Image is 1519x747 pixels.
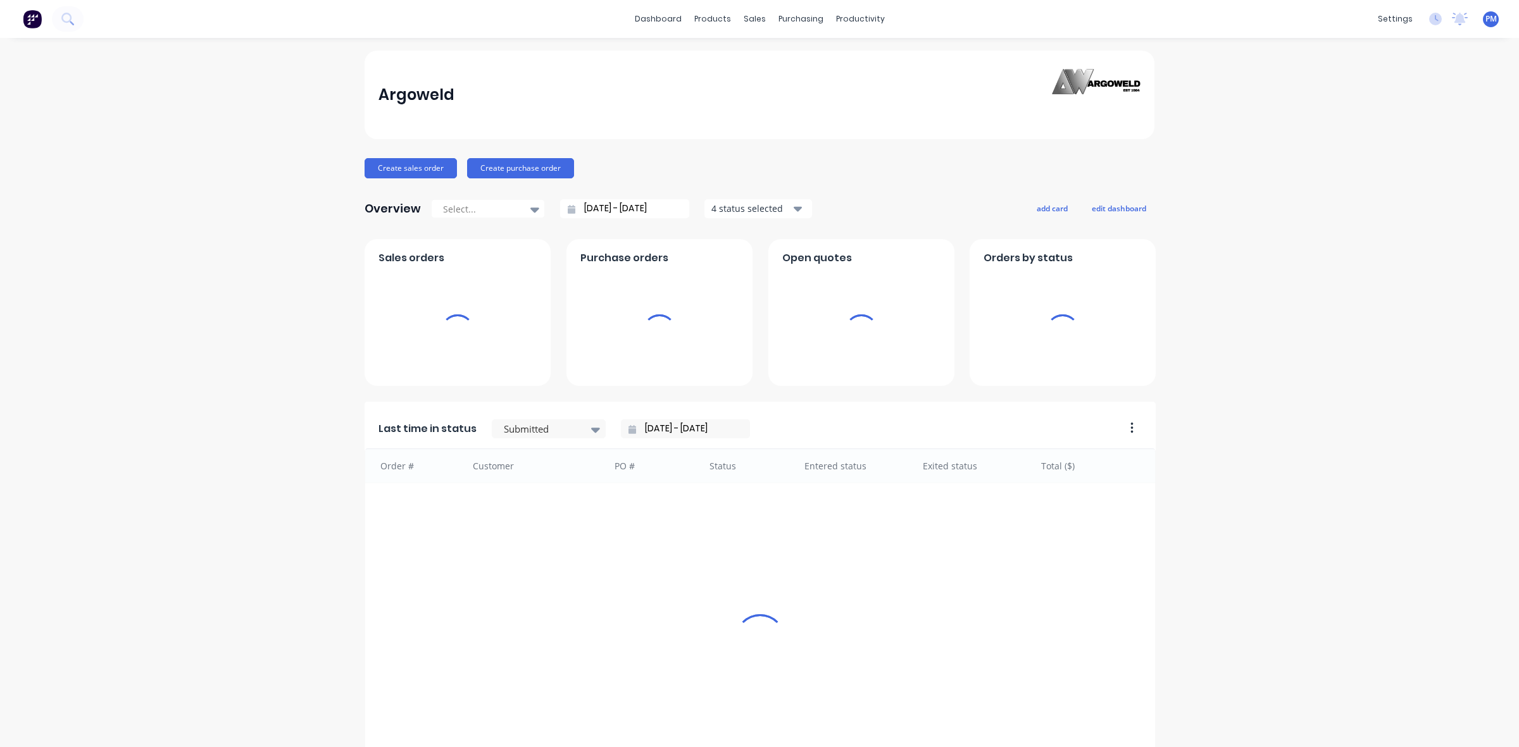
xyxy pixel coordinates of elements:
[737,9,772,28] div: sales
[378,421,477,436] span: Last time in status
[1372,9,1419,28] div: settings
[378,82,454,108] div: Argoweld
[830,9,891,28] div: productivity
[1028,200,1076,216] button: add card
[365,158,457,178] button: Create sales order
[23,9,42,28] img: Factory
[688,9,737,28] div: products
[772,9,830,28] div: purchasing
[378,250,444,266] span: Sales orders
[1485,13,1497,25] span: PM
[782,250,852,266] span: Open quotes
[1052,69,1141,121] img: Argoweld
[365,196,421,221] div: Overview
[467,158,574,178] button: Create purchase order
[628,9,688,28] a: dashboard
[1084,200,1154,216] button: edit dashboard
[711,202,791,215] div: 4 status selected
[636,419,745,438] input: Filter by date
[984,250,1073,266] span: Orders by status
[704,199,812,218] button: 4 status selected
[580,250,668,266] span: Purchase orders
